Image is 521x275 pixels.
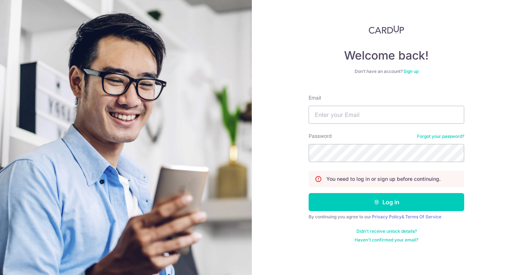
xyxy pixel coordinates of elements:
[369,25,404,34] img: CardUp Logo
[326,175,441,183] p: You need to log in or sign up before continuing.
[309,106,464,124] input: Enter your Email
[403,69,419,74] a: Sign up
[309,193,464,211] button: Log in
[405,214,441,219] a: Terms Of Service
[356,228,417,234] a: Didn't receive unlock details?
[309,69,464,74] div: Don’t have an account?
[372,214,402,219] a: Privacy Policy
[417,134,464,139] a: Forgot your password?
[309,132,332,140] label: Password
[309,48,464,63] h4: Welcome back!
[309,214,464,220] div: By continuing you agree to our &
[309,94,321,101] label: Email
[355,237,418,243] a: Haven't confirmed your email?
